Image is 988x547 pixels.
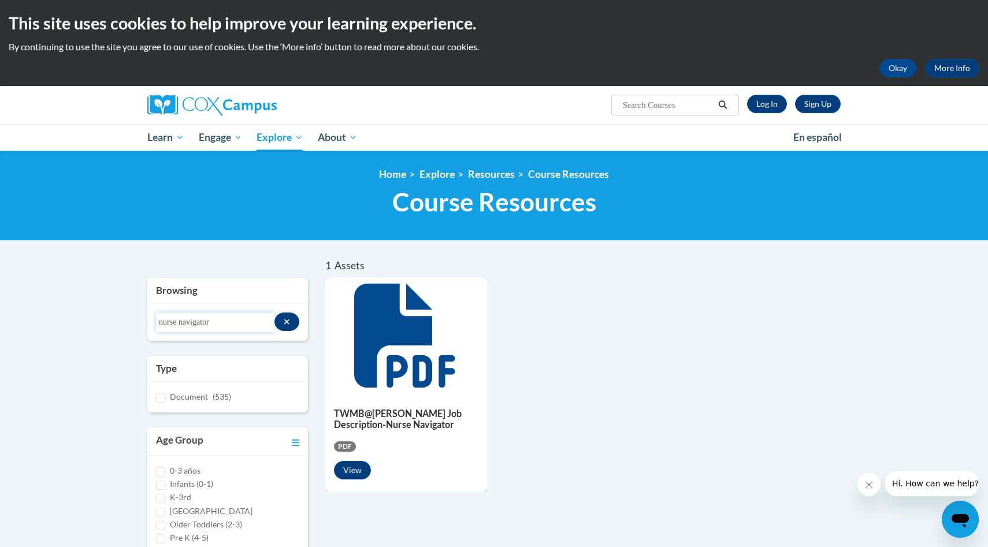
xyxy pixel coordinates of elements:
h3: Age Group [156,433,203,449]
a: More Info [925,59,979,77]
span: About [318,131,357,144]
a: Register [795,95,841,113]
button: Search [714,98,731,112]
span: 1 [325,259,331,271]
span: Explore [257,131,303,144]
h3: Type [156,362,299,375]
a: Engage [191,124,250,151]
button: Search resources [274,312,299,331]
label: Pre K (4-5) [170,531,209,544]
a: About [310,124,365,151]
a: Cox Campus [147,95,367,116]
a: Learn [140,124,191,151]
span: Assets [335,259,365,271]
button: Okay [879,59,916,77]
label: [GEOGRAPHIC_DATA] [170,505,252,518]
label: Older Toddlers (2-3) [170,518,242,531]
a: Toggle collapse [292,433,299,449]
span: Document [170,392,208,401]
h5: TWMB@[PERSON_NAME] Job Description-Nurse Navigator [334,408,479,430]
label: K-3rd [170,491,191,504]
p: By continuing to use the site you agree to our use of cookies. Use the ‘More info’ button to read... [9,40,979,53]
span: PDF [334,441,356,452]
button: View [334,461,371,479]
iframe: Close message [857,473,881,496]
h2: This site uses cookies to help improve your learning experience. [9,12,979,35]
a: Course Resources [528,168,609,180]
a: Explore [249,124,310,151]
div: Main menu [130,124,858,151]
a: Resources [468,168,515,180]
a: Home [379,168,406,180]
span: Engage [199,131,242,144]
span: (535) [213,392,231,401]
label: Infants (0-1) [170,478,213,490]
a: Explore [419,168,455,180]
iframe: Button to launch messaging window [942,501,979,538]
input: Search Courses [622,98,714,112]
input: Search resources [156,312,274,332]
label: 0-3 años [170,464,200,477]
span: Course Resources [392,187,596,217]
img: Cox Campus [147,95,277,116]
span: En español [793,131,842,143]
h3: Browsing [156,284,299,297]
span: Learn [147,131,184,144]
a: En español [786,125,849,150]
iframe: Message from company [885,471,979,496]
a: Log In [747,95,787,113]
